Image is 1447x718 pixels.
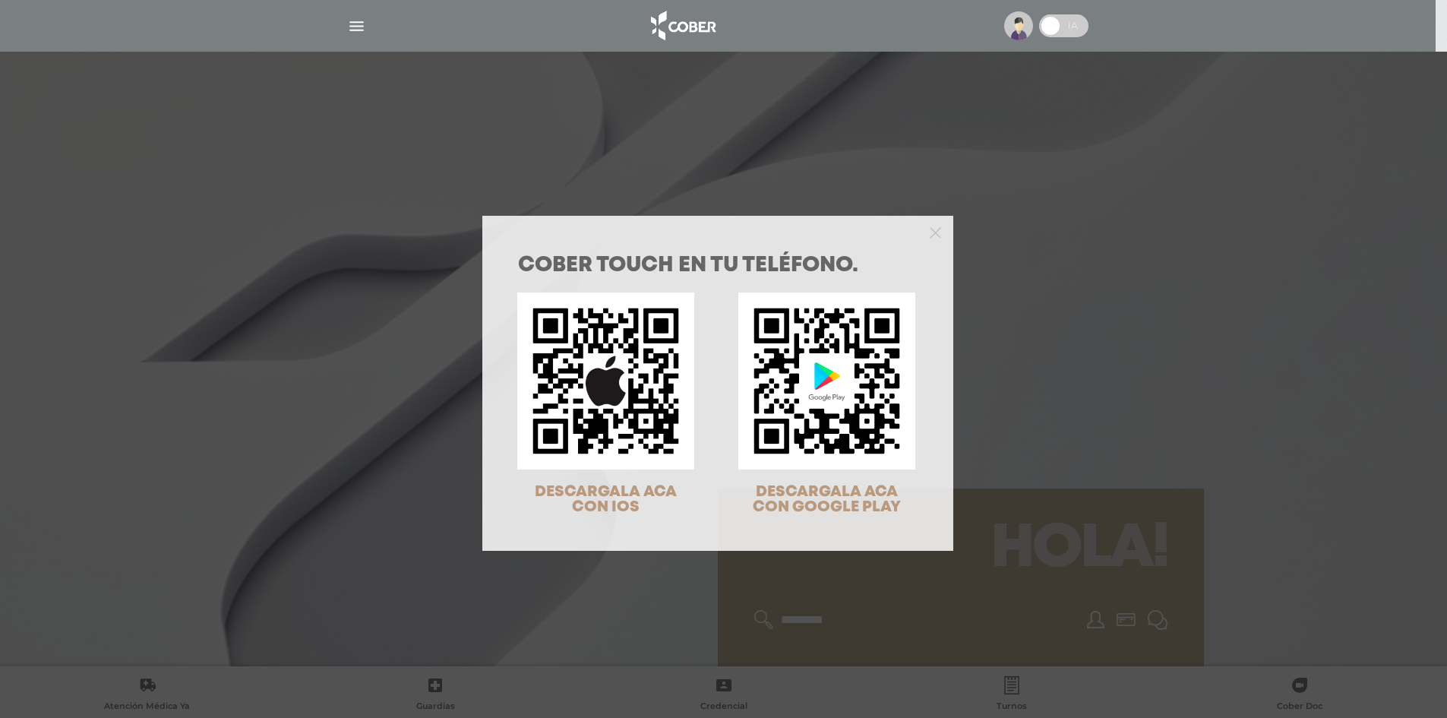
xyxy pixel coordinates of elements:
span: DESCARGALA ACA CON GOOGLE PLAY [753,485,901,514]
img: qr-code [517,293,694,470]
span: DESCARGALA ACA CON IOS [535,485,677,514]
button: Close [930,225,941,239]
h1: COBER TOUCH en tu teléfono. [518,255,918,277]
img: qr-code [738,293,915,470]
